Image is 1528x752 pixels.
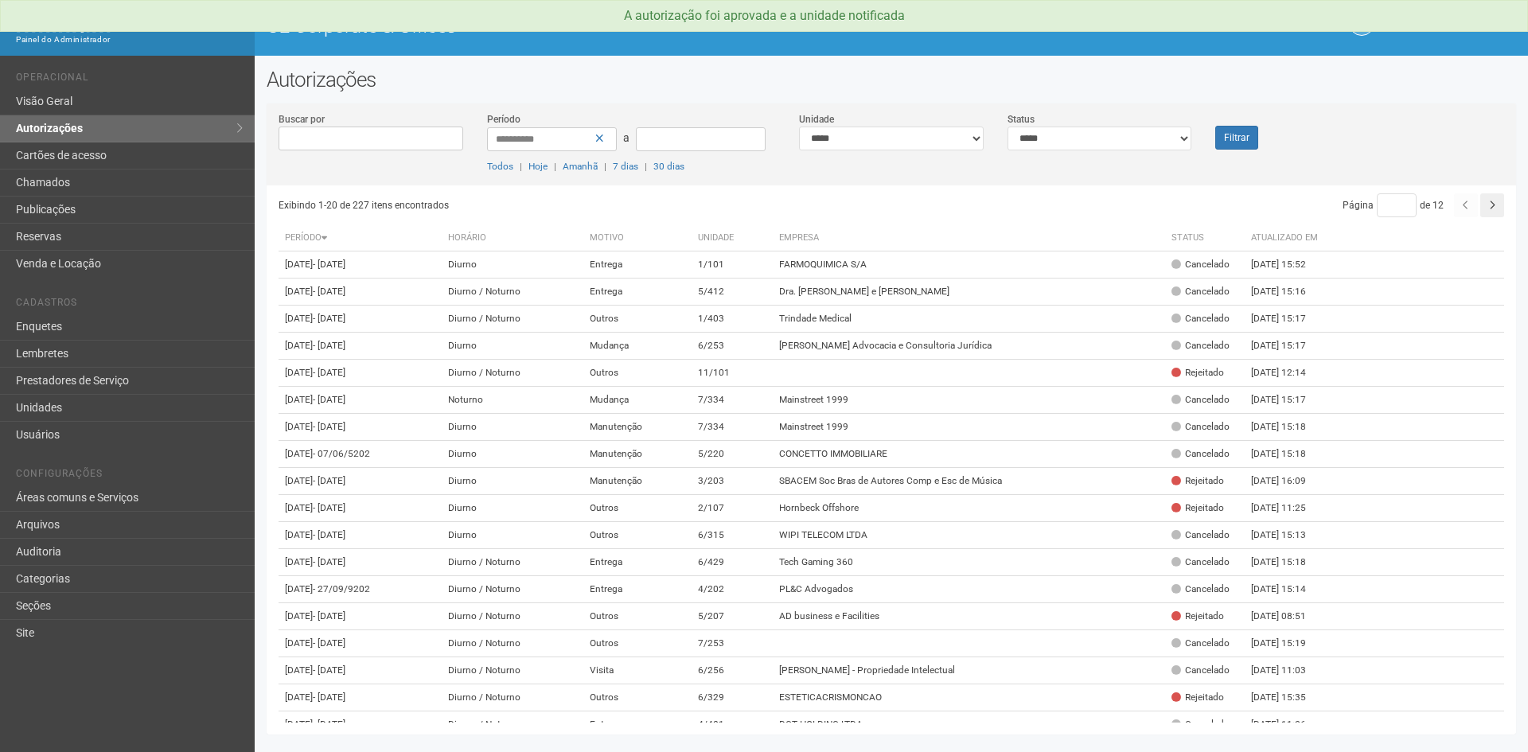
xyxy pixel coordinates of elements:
[773,306,1165,333] td: Trindade Medical
[442,414,583,441] td: Diurno
[692,414,773,441] td: 7/334
[583,684,692,711] td: Outros
[279,360,442,387] td: [DATE]
[442,522,583,549] td: Diurno
[279,495,442,522] td: [DATE]
[1171,366,1224,380] div: Rejeitado
[487,112,520,127] label: Período
[442,711,583,738] td: Diurno / Noturno
[583,414,692,441] td: Manutenção
[1165,225,1245,251] th: Status
[692,630,773,657] td: 7/253
[1171,610,1224,623] div: Rejeitado
[279,603,442,630] td: [DATE]
[773,495,1165,522] td: Hornbeck Offshore
[279,468,442,495] td: [DATE]
[279,112,325,127] label: Buscar por
[313,394,345,405] span: - [DATE]
[279,711,442,738] td: [DATE]
[1245,251,1332,279] td: [DATE] 15:52
[1171,420,1230,434] div: Cancelado
[1171,339,1230,353] div: Cancelado
[1171,583,1230,596] div: Cancelado
[1171,691,1224,704] div: Rejeitado
[313,556,345,567] span: - [DATE]
[692,333,773,360] td: 6/253
[1245,630,1332,657] td: [DATE] 15:19
[1171,393,1230,407] div: Cancelado
[279,657,442,684] td: [DATE]
[773,684,1165,711] td: ESTETICACRISMONCAO
[1245,225,1332,251] th: Atualizado em
[313,583,370,594] span: - 27/09/9202
[267,68,1516,92] h2: Autorizações
[773,279,1165,306] td: Dra. [PERSON_NAME] e [PERSON_NAME]
[1245,684,1332,711] td: [DATE] 15:35
[1245,414,1332,441] td: [DATE] 15:18
[1245,603,1332,630] td: [DATE] 08:51
[1245,279,1332,306] td: [DATE] 15:16
[583,576,692,603] td: Entrega
[279,684,442,711] td: [DATE]
[442,657,583,684] td: Diurno / Noturno
[1245,387,1332,414] td: [DATE] 15:17
[1171,718,1230,731] div: Cancelado
[442,387,583,414] td: Noturno
[1245,711,1332,738] td: [DATE] 11:26
[313,664,345,676] span: - [DATE]
[692,360,773,387] td: 11/101
[692,657,773,684] td: 6/256
[583,251,692,279] td: Entrega
[313,692,345,703] span: - [DATE]
[773,549,1165,576] td: Tech Gaming 360
[773,603,1165,630] td: AD business e Facilities
[313,475,345,486] span: - [DATE]
[773,468,1165,495] td: SBACEM Soc Bras de Autores Comp e Esc de Música
[1171,664,1230,677] div: Cancelado
[1245,360,1332,387] td: [DATE] 12:14
[442,306,583,333] td: Diurno / Noturno
[1245,549,1332,576] td: [DATE] 15:18
[583,657,692,684] td: Visita
[1245,306,1332,333] td: [DATE] 15:17
[613,161,638,172] a: 7 dias
[313,313,345,324] span: - [DATE]
[1245,657,1332,684] td: [DATE] 11:03
[442,279,583,306] td: Diurno / Noturno
[1171,501,1224,515] div: Rejeitado
[583,333,692,360] td: Mudança
[313,529,345,540] span: - [DATE]
[313,448,370,459] span: - 07/06/5202
[692,495,773,522] td: 2/107
[442,684,583,711] td: Diurno / Noturno
[442,360,583,387] td: Diurno / Noturno
[563,161,598,172] a: Amanhã
[554,161,556,172] span: |
[442,549,583,576] td: Diurno / Noturno
[799,112,834,127] label: Unidade
[773,711,1165,738] td: DGT HOLDING LTDA
[692,549,773,576] td: 6/429
[1171,474,1224,488] div: Rejeitado
[1171,285,1230,298] div: Cancelado
[692,711,773,738] td: 4/401
[1245,333,1332,360] td: [DATE] 15:17
[1245,468,1332,495] td: [DATE] 16:09
[692,603,773,630] td: 5/207
[692,279,773,306] td: 5/412
[773,414,1165,441] td: Mainstreet 1999
[1245,576,1332,603] td: [DATE] 15:14
[442,333,583,360] td: Diurno
[604,161,606,172] span: |
[528,161,548,172] a: Hoje
[442,468,583,495] td: Diurno
[279,193,892,217] div: Exibindo 1-20 de 227 itens encontrados
[442,495,583,522] td: Diurno
[16,33,243,47] div: Painel do Administrador
[1171,555,1230,569] div: Cancelado
[692,468,773,495] td: 3/203
[773,251,1165,279] td: FARMOQUIMICA S/A
[313,367,345,378] span: - [DATE]
[279,387,442,414] td: [DATE]
[1343,200,1444,211] span: Página de 12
